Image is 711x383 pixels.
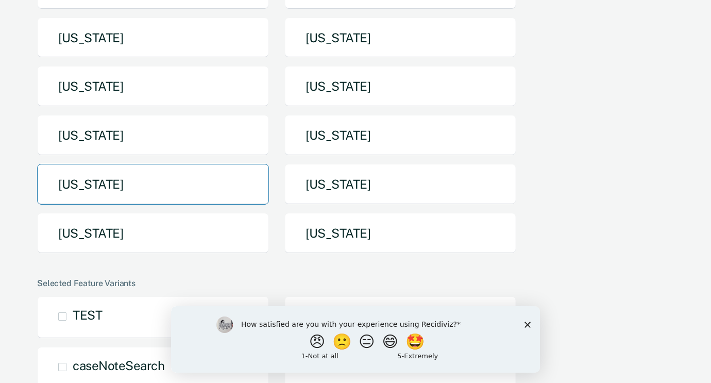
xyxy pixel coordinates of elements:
[284,66,516,107] button: [US_STATE]
[284,115,516,156] button: [US_STATE]
[37,278,670,288] div: Selected Feature Variants
[284,18,516,58] button: [US_STATE]
[37,164,269,205] button: [US_STATE]
[37,213,269,254] button: [US_STATE]
[37,66,269,107] button: [US_STATE]
[37,115,269,156] button: [US_STATE]
[73,358,164,373] span: caseNoteSearch
[284,213,516,254] button: [US_STATE]
[171,306,540,373] iframe: Survey by Kim from Recidiviz
[284,164,516,205] button: [US_STATE]
[37,18,269,58] button: [US_STATE]
[73,308,102,322] span: TEST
